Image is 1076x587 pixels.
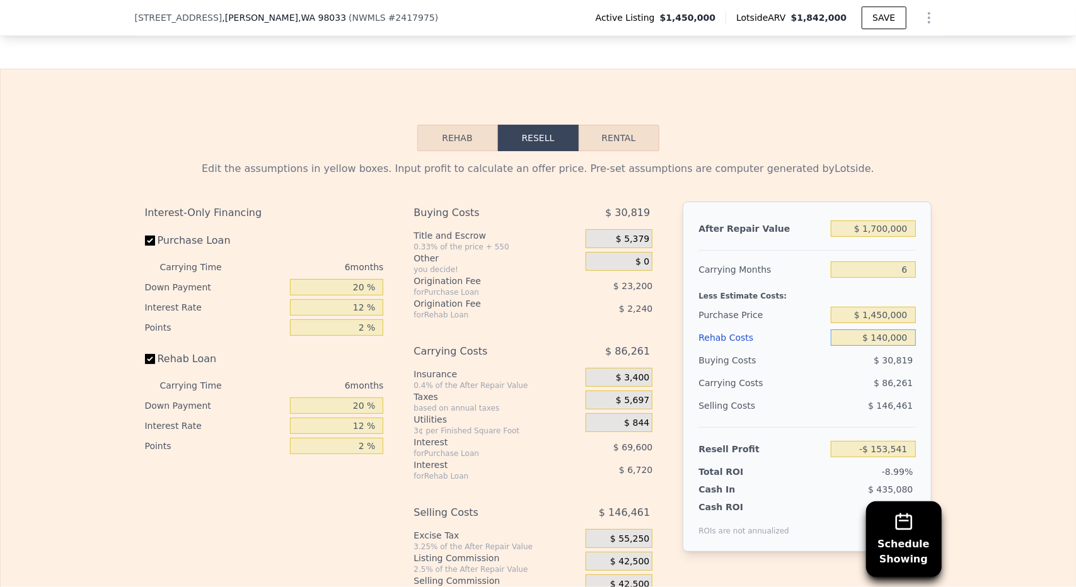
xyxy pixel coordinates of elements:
[414,564,581,574] div: 2.5% of the After Repair Value
[868,401,913,411] span: $ 146,461
[698,349,826,372] div: Buying Costs
[135,11,223,24] span: [STREET_ADDRESS]
[414,229,581,242] div: Title and Escrow
[298,13,346,23] span: , WA 98033
[247,257,384,277] div: 6 months
[247,375,384,396] div: 6 months
[698,326,826,349] div: Rehab Costs
[579,125,659,151] button: Rental
[874,355,913,365] span: $ 30,819
[660,11,716,24] span: $1,450,000
[414,552,581,564] div: Listing Commission
[619,465,652,475] span: $ 6,720
[414,265,581,275] div: you decide!
[145,161,932,176] div: Edit the assumptions in yellow boxes. Input profit to calculate an offer price. Pre-set assumptio...
[698,438,826,460] div: Resell Profit
[414,426,581,436] div: 3¢ per Finished Square Foot
[414,436,554,448] div: Interest
[698,304,826,326] div: Purchase Price
[414,340,554,363] div: Carrying Costs
[414,275,554,287] div: Origination Fee
[145,277,286,297] div: Down Payment
[619,304,652,314] span: $ 2,240
[613,281,652,291] span: $ 23,200
[414,287,554,297] div: for Purchase Loan
[414,252,581,265] div: Other
[698,465,777,478] div: Total ROI
[698,217,826,240] div: After Repair Value
[613,442,652,452] span: $ 69,600
[736,11,790,24] span: Lotside ARV
[616,234,649,245] span: $ 5,379
[417,125,498,151] button: Rehab
[145,236,155,246] input: Purchase Loan
[414,501,554,524] div: Selling Costs
[698,483,777,496] div: Cash In
[868,484,913,494] span: $ 435,080
[160,375,242,396] div: Carrying Time
[414,390,581,403] div: Taxes
[145,348,286,370] label: Rehab Loan
[145,436,286,456] div: Points
[605,340,650,363] span: $ 86,261
[635,256,649,268] span: $ 0
[414,471,554,481] div: for Rehab Loan
[414,413,581,426] div: Utilities
[414,310,554,320] div: for Rehab Loan
[414,368,581,380] div: Insurance
[498,125,579,151] button: Resell
[624,418,649,429] span: $ 844
[414,542,581,552] div: 3.25% of the After Repair Value
[388,13,435,23] span: # 2417975
[222,11,346,24] span: , [PERSON_NAME]
[414,459,554,471] div: Interest
[145,202,384,224] div: Interest-Only Financing
[414,403,581,413] div: based on annual taxes
[414,529,581,542] div: Excise Tax
[866,501,942,577] button: ScheduleShowing
[414,448,554,459] div: for Purchase Loan
[698,281,915,304] div: Less Estimate Costs:
[145,297,286,317] div: Interest Rate
[145,416,286,436] div: Interest Rate
[874,378,913,388] span: $ 86,261
[414,242,581,252] div: 0.33% of the price + 550
[145,317,286,338] div: Points
[160,257,242,277] div: Carrying Time
[414,380,581,390] div: 0.4% of the After Repair Value
[610,533,649,545] span: $ 55,250
[145,229,286,252] label: Purchase Loan
[616,395,649,406] span: $ 5,697
[414,202,554,224] div: Buying Costs
[862,6,906,29] button: SAVE
[145,396,286,416] div: Down Payment
[698,258,826,281] div: Carrying Months
[596,11,660,24] span: Active Listing
[791,13,847,23] span: $1,842,000
[599,501,650,524] span: $ 146,461
[698,513,789,536] div: ROIs are not annualized
[414,574,581,587] div: Selling Commission
[352,13,386,23] span: NWMLS
[414,297,554,310] div: Origination Fee
[698,372,777,394] div: Carrying Costs
[616,372,649,384] span: $ 3,400
[698,501,789,513] div: Cash ROI
[917,5,942,30] button: Show Options
[882,467,913,477] span: -8.99%
[605,202,650,224] span: $ 30,819
[349,11,438,24] div: ( )
[145,354,155,364] input: Rehab Loan
[698,394,826,417] div: Selling Costs
[610,556,649,567] span: $ 42,500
